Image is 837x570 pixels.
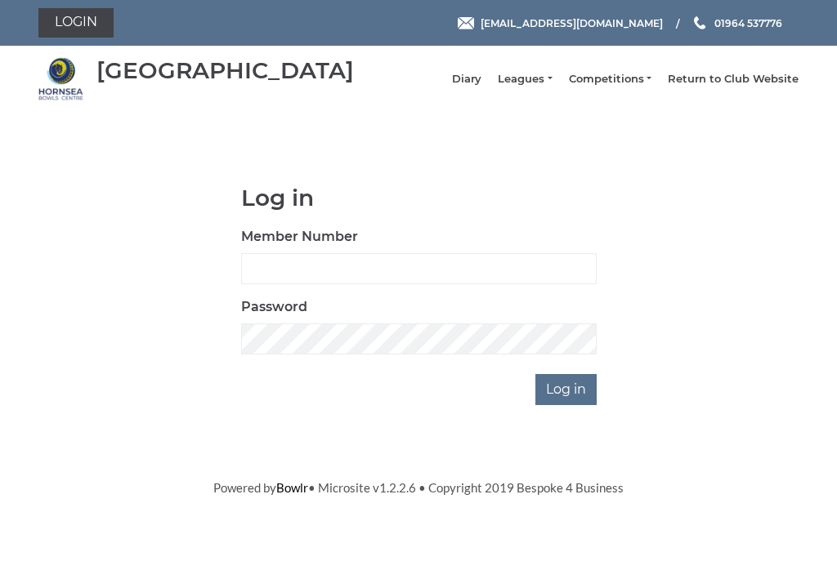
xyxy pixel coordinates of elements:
[535,374,597,405] input: Log in
[241,227,358,247] label: Member Number
[213,480,624,495] span: Powered by • Microsite v1.2.2.6 • Copyright 2019 Bespoke 4 Business
[668,72,799,87] a: Return to Club Website
[276,480,308,495] a: Bowlr
[96,58,354,83] div: [GEOGRAPHIC_DATA]
[241,185,597,211] h1: Log in
[498,72,552,87] a: Leagues
[481,16,663,29] span: [EMAIL_ADDRESS][DOMAIN_NAME]
[692,16,782,31] a: Phone us 01964 537776
[569,72,651,87] a: Competitions
[694,16,705,29] img: Phone us
[38,56,83,101] img: Hornsea Bowls Centre
[458,17,474,29] img: Email
[241,297,307,317] label: Password
[452,72,481,87] a: Diary
[458,16,663,31] a: Email [EMAIL_ADDRESS][DOMAIN_NAME]
[38,8,114,38] a: Login
[714,16,782,29] span: 01964 537776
